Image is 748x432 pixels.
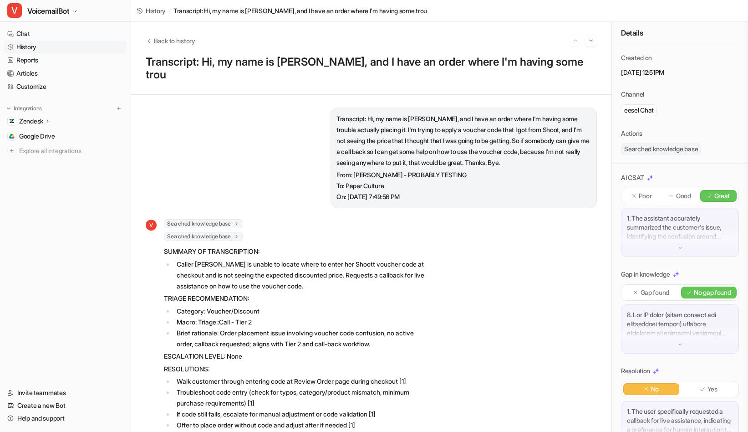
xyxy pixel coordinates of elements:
[572,36,579,45] img: Previous session
[621,53,652,62] p: Created on
[174,387,430,409] li: Troubleshoot code entry (check for typos, category/product mismatch, minimum purchase requirement...
[621,270,670,279] p: Gap in knowledge
[174,259,430,292] li: Caller [PERSON_NAME] is unable to locate where to enter her Shoott voucher code at checkout and i...
[621,366,650,375] p: Resolution
[4,54,127,67] a: Reports
[694,288,731,297] p: No gap found
[627,310,733,338] p: 8. Lor IP dolor (sitam consect adi elitseddoei tempori) utlabore etdolorem ali enimadmi veniamqui...
[154,36,195,46] span: Back to history
[714,191,730,201] p: Great
[9,118,15,124] img: Zendesk
[651,385,659,394] p: No
[4,130,127,143] a: Google DriveGoogle Drive
[4,27,127,40] a: Chat
[137,6,166,15] a: History
[7,146,16,155] img: explore all integrations
[4,104,45,113] button: Integrations
[116,105,122,112] img: menu_add.svg
[146,6,166,15] span: History
[7,3,22,18] span: V
[174,317,430,328] li: Macro: Triage::Call - Tier 2
[164,293,430,304] p: TRIAGE RECOMMENDATION:
[164,232,243,241] span: Searched knowledge base
[174,328,430,350] li: Brief rationale: Order placement issue involving voucher code confusion, no active order, callbac...
[4,412,127,425] a: Help and support
[4,80,127,93] a: Customize
[639,191,652,201] p: Poor
[164,246,430,257] p: SUMMARY OF TRANSCRIPTION:
[677,341,683,348] img: down-arrow
[4,67,127,80] a: Articles
[707,385,717,394] p: Yes
[621,68,739,77] p: [DATE] 12:51PM
[5,105,12,112] img: expand menu
[173,6,427,15] span: Transcript: Hi, my name is [PERSON_NAME], and I have an order where I'm having some trou
[174,306,430,317] li: Category: Voucher/Discount
[174,409,430,420] li: If code still fails, escalate for manual adjustment or code validation [1]
[164,364,430,375] p: RESOLUTIONS:
[627,214,733,241] p: 1. The assistant accurately summarized the customer's issue, identifying the confusion around vou...
[174,420,430,431] li: Offer to place order without code and adjust after if needed [1]
[336,170,591,202] p: From: [PERSON_NAME] - PROBABLY TESTING To: Paper Culture On: [DATE] 7:49:56 PM
[19,117,43,126] p: Zendesk
[621,90,644,99] p: Channel
[4,41,127,53] a: History
[570,35,581,46] button: Go to previous session
[174,376,430,387] li: Walk customer through entering code at Review Order page during checkout [1]
[612,22,748,44] div: Details
[164,351,430,362] p: ESCALATION LEVEL: None
[14,105,42,112] p: Integrations
[146,36,195,46] button: Back to history
[9,134,15,139] img: Google Drive
[4,386,127,399] a: Invite teammates
[336,113,591,168] p: Transcript: Hi, my name is [PERSON_NAME], and I have an order where I'm having some trouble actua...
[19,132,55,141] span: Google Drive
[27,5,69,17] span: VoicemailBot
[677,245,683,251] img: down-arrow
[4,144,127,157] a: Explore all integrations
[588,36,594,45] img: Next session
[621,129,642,138] p: Actions
[19,144,123,158] span: Explore all integrations
[621,144,701,154] span: Searched knowledge base
[146,56,597,82] h1: Transcript: Hi, my name is [PERSON_NAME], and I have an order where I'm having some trou
[164,219,243,228] span: Searched knowledge base
[168,6,171,15] span: /
[585,35,597,46] button: Go to next session
[146,220,157,231] span: V
[641,288,669,297] p: Gap found
[676,191,691,201] p: Good
[4,399,127,412] a: Create a new Bot
[624,106,654,115] p: eesel Chat
[621,173,644,182] p: AI CSAT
